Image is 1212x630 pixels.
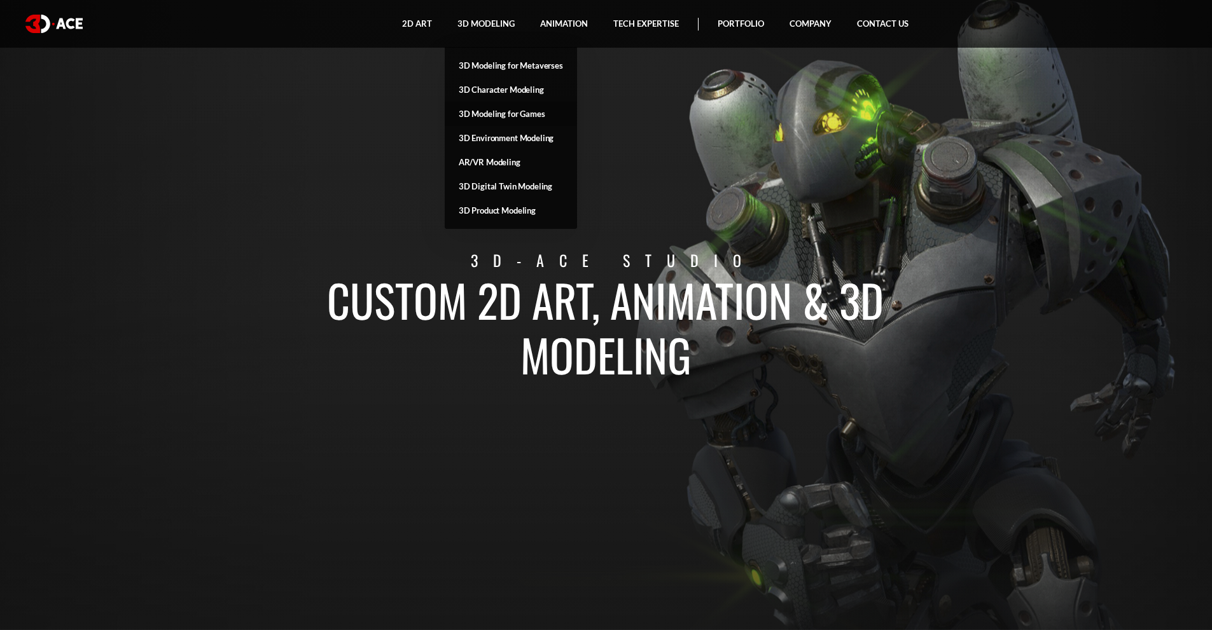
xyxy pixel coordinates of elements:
[445,198,577,223] a: 3D Product Modeling
[25,15,83,33] img: logo white
[445,78,577,102] a: 3D Character Modeling
[253,249,975,272] p: 3D-Ace studio
[253,272,959,381] h1: Custom 2D art, animation & 3D modeling
[445,150,577,174] a: AR/VR Modeling
[445,102,577,126] a: 3D Modeling for Games
[445,174,577,198] a: 3D Digital Twin Modeling
[445,126,577,150] a: 3D Environment Modeling
[445,53,577,78] a: 3D Modeling for Metaverses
